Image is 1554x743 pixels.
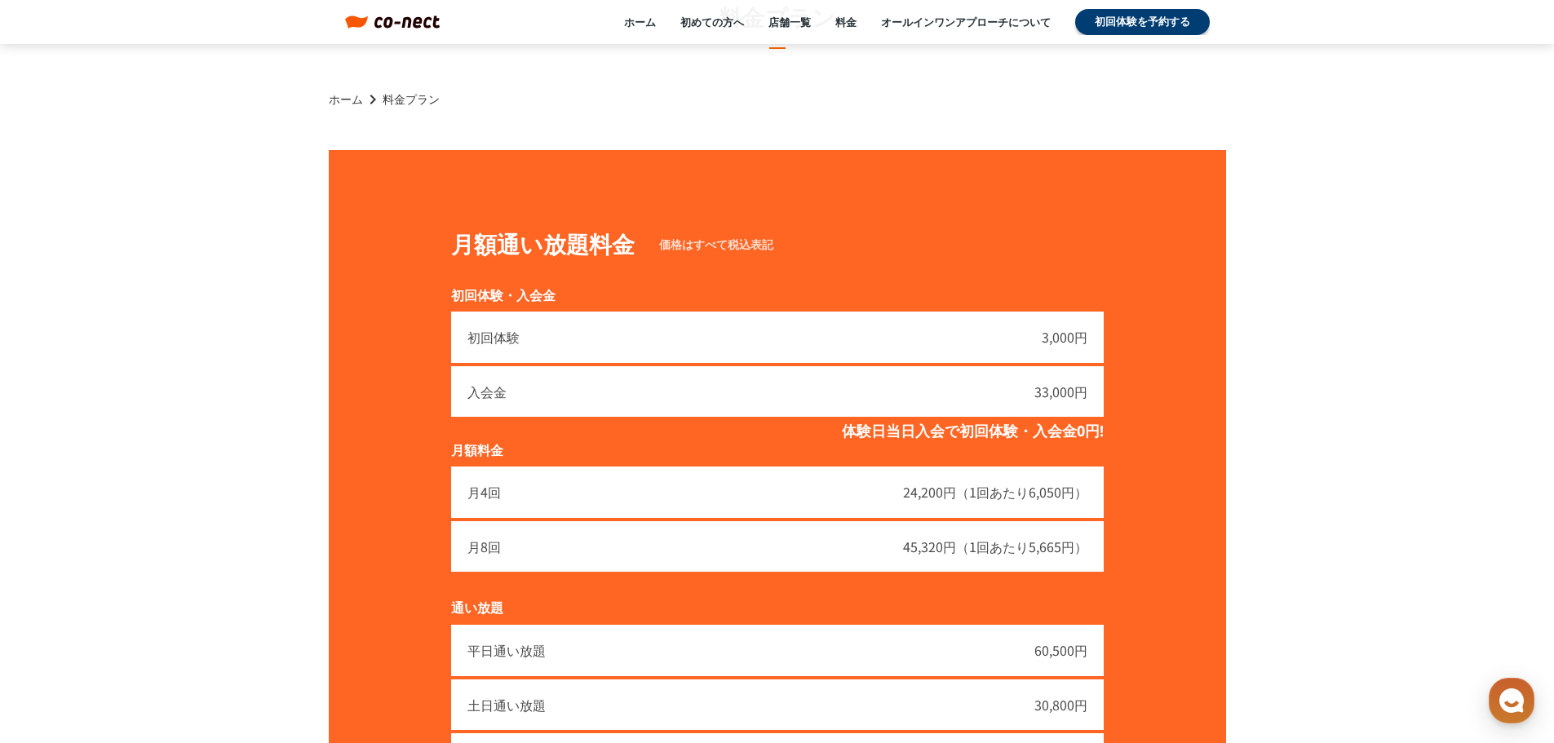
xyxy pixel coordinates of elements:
p: 料金プラン [383,91,440,108]
p: 30,800円 [1034,696,1087,714]
a: ホーム [329,91,363,108]
p: 3,000円 [1042,328,1087,346]
p: 月8回 [467,537,501,555]
a: 店舗一覧 [768,15,811,29]
a: オールインワンアプローチについて [881,15,1051,29]
p: 45,320円（1回あたり5,665円） [903,537,1087,555]
p: 33,000円 [1034,383,1087,400]
a: 料金 [835,15,857,29]
p: 土日通い放題 [467,696,546,714]
p: 体験日当日入会で初回体験・入会金0円! [451,421,1104,441]
p: 入会金 [467,383,507,400]
p: 月額料金 [451,441,503,459]
i: keyboard_arrow_right [363,90,383,109]
p: 初回体験・入会金 [451,286,556,304]
h2: 月額通い放題料金 [451,228,635,260]
a: ホーム [624,15,656,29]
p: 平日通い放題 [467,641,546,659]
p: 24,200円（1回あたり6,050円） [903,483,1087,501]
p: 価格はすべて税込表記 [659,237,773,253]
p: 通い放題 [451,599,503,617]
p: 月4回 [467,483,501,501]
a: 初めての方へ [680,15,744,29]
a: 初回体験を予約する [1075,9,1210,35]
p: 初回体験 [467,328,520,346]
p: 60,500円 [1034,641,1087,659]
